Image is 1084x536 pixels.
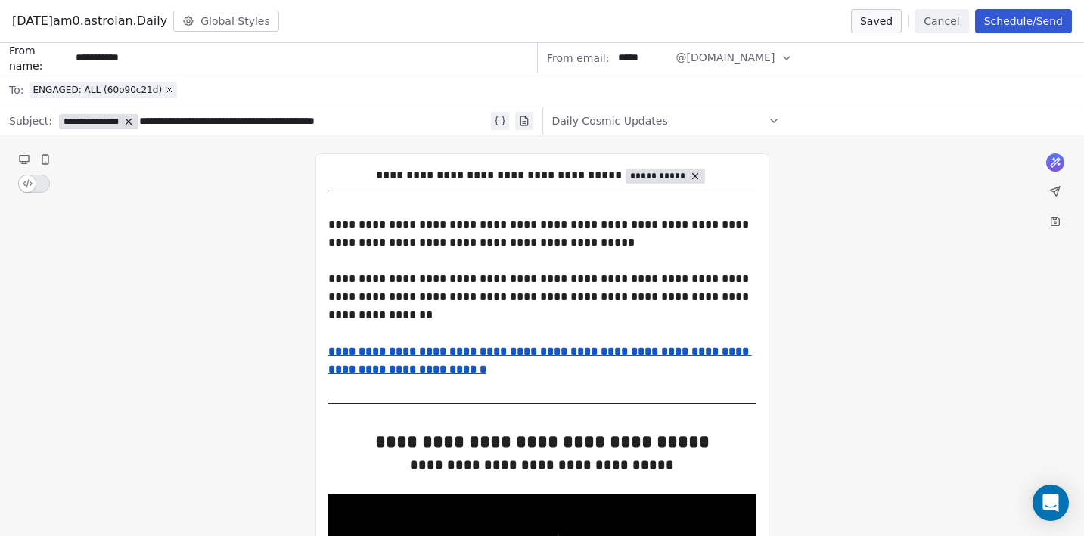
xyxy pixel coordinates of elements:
span: To: [9,82,23,98]
button: Global Styles [173,11,279,32]
span: [DATE]am0.astrolan.Daily [12,12,167,30]
span: Daily Cosmic Updates [552,113,668,129]
span: From email: [547,51,609,66]
button: Schedule/Send [975,9,1072,33]
span: From name: [9,43,70,73]
button: Saved [851,9,902,33]
div: Open Intercom Messenger [1033,485,1069,521]
span: Subject: [9,113,52,133]
button: Cancel [915,9,968,33]
span: @[DOMAIN_NAME] [676,50,775,66]
span: ENGAGED: ALL (60o90c21d) [33,84,162,96]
